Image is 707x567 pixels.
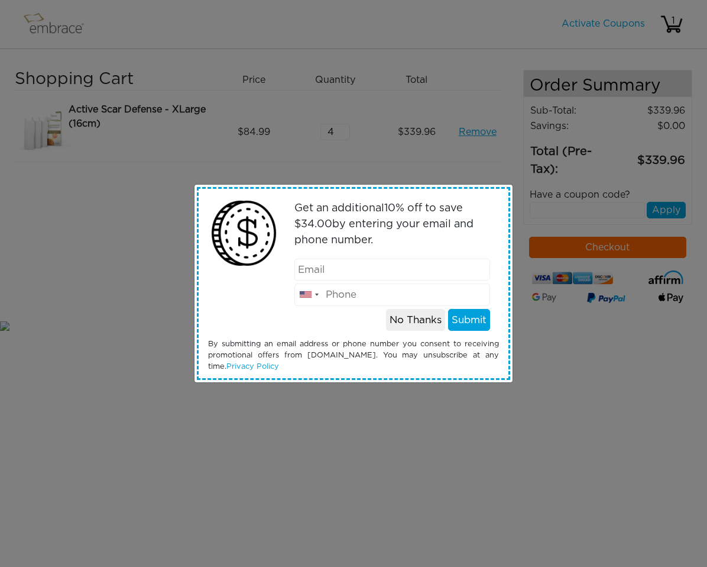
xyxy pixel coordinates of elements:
[301,219,332,230] span: 34.00
[199,339,508,373] div: By submitting an email address or phone number you consent to receiving promotional offers from [...
[295,284,322,305] div: United States: +1
[226,363,279,371] a: Privacy Policy
[294,201,491,249] p: Get an additional % off to save $ by entering your email and phone number.
[384,203,395,214] span: 10
[205,195,283,272] img: money2.png
[448,309,490,331] button: Submit
[294,259,491,281] input: Email
[294,283,491,306] input: Phone
[386,309,445,331] button: No Thanks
